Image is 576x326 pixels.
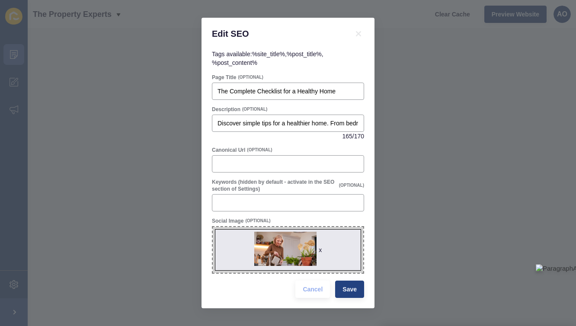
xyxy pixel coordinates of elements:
code: %post_content% [212,59,257,66]
h1: Edit SEO [212,28,342,39]
label: Keywords (hidden by default - activate in the SEO section of Settings) [212,179,337,192]
label: Page Title [212,74,236,81]
span: (OPTIONAL) [238,74,263,80]
button: Cancel [295,281,330,298]
span: 165 [342,132,352,141]
span: (OPTIONAL) [247,147,272,153]
code: %site_title% [252,51,285,58]
button: Save [335,281,364,298]
span: (OPTIONAL) [339,182,364,189]
label: Social Image [212,217,243,224]
span: (OPTIONAL) [245,218,270,224]
span: Cancel [303,285,323,294]
span: 170 [354,132,364,141]
code: %post_title% [287,51,322,58]
label: Canonical Url [212,147,245,153]
span: Tags available: , , [212,51,323,66]
span: (OPTIONAL) [242,106,267,112]
div: x [319,246,322,254]
label: Description [212,106,240,113]
span: / [352,132,354,141]
span: Save [342,285,357,294]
